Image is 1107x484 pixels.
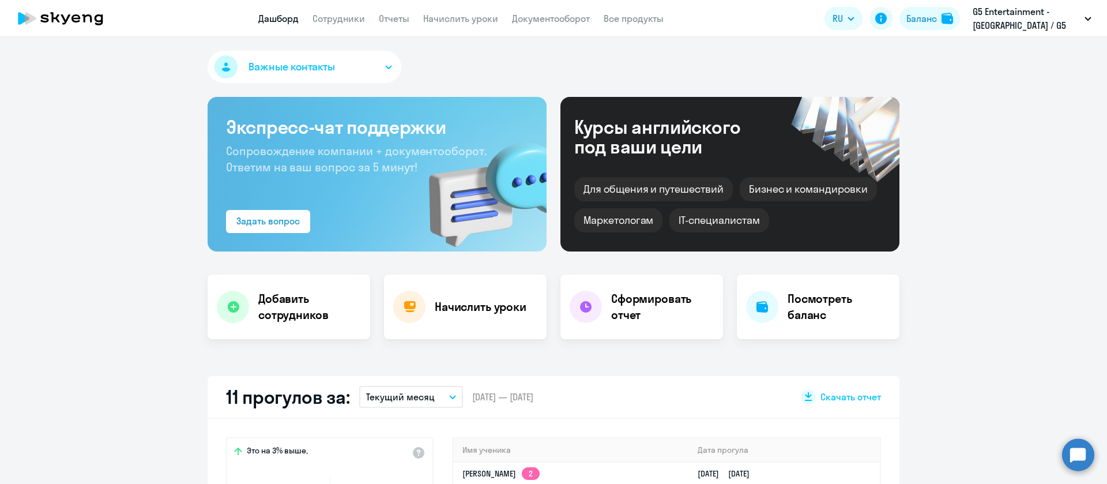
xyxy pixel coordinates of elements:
[906,12,937,25] div: Баланс
[462,468,540,479] a: [PERSON_NAME]2
[248,59,335,74] span: Важные контакты
[512,13,590,24] a: Документооборот
[236,214,300,228] div: Задать вопрос
[669,208,769,232] div: IT-специалистам
[604,13,664,24] a: Все продукты
[226,210,310,233] button: Задать вопрос
[226,115,528,138] h3: Экспресс-чат поддержки
[574,177,733,201] div: Для общения и путешествий
[973,5,1080,32] p: G5 Entertainment - [GEOGRAPHIC_DATA] / G5 Holdings LTD, G5 Ent - LT
[899,7,960,30] button: Балансbalance
[226,385,350,408] h2: 11 прогулов за:
[226,144,487,174] span: Сопровождение компании + документооборот. Ответим на ваш вопрос за 5 минут!
[833,12,843,25] span: RU
[967,5,1097,32] button: G5 Entertainment - [GEOGRAPHIC_DATA] / G5 Holdings LTD, G5 Ent - LT
[698,468,759,479] a: [DATE][DATE]
[942,13,953,24] img: balance
[788,291,890,323] h4: Посмотреть баланс
[312,13,365,24] a: Сотрудники
[247,445,308,459] span: Это на 3% выше,
[820,391,881,403] span: Скачать отчет
[359,386,463,408] button: Текущий месяц
[435,299,526,315] h4: Начислить уроки
[412,122,547,252] img: bg-img
[379,13,409,24] a: Отчеты
[574,208,662,232] div: Маркетологам
[472,391,533,403] span: [DATE] — [DATE]
[366,390,435,404] p: Текущий месяц
[258,13,299,24] a: Дашборд
[522,467,540,480] app-skyeng-badge: 2
[258,291,361,323] h4: Добавить сотрудников
[574,117,771,156] div: Курсы английского под ваши цели
[453,438,688,462] th: Имя ученика
[688,438,880,462] th: Дата прогула
[611,291,714,323] h4: Сформировать отчет
[208,51,401,83] button: Важные контакты
[824,7,863,30] button: RU
[423,13,498,24] a: Начислить уроки
[740,177,877,201] div: Бизнес и командировки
